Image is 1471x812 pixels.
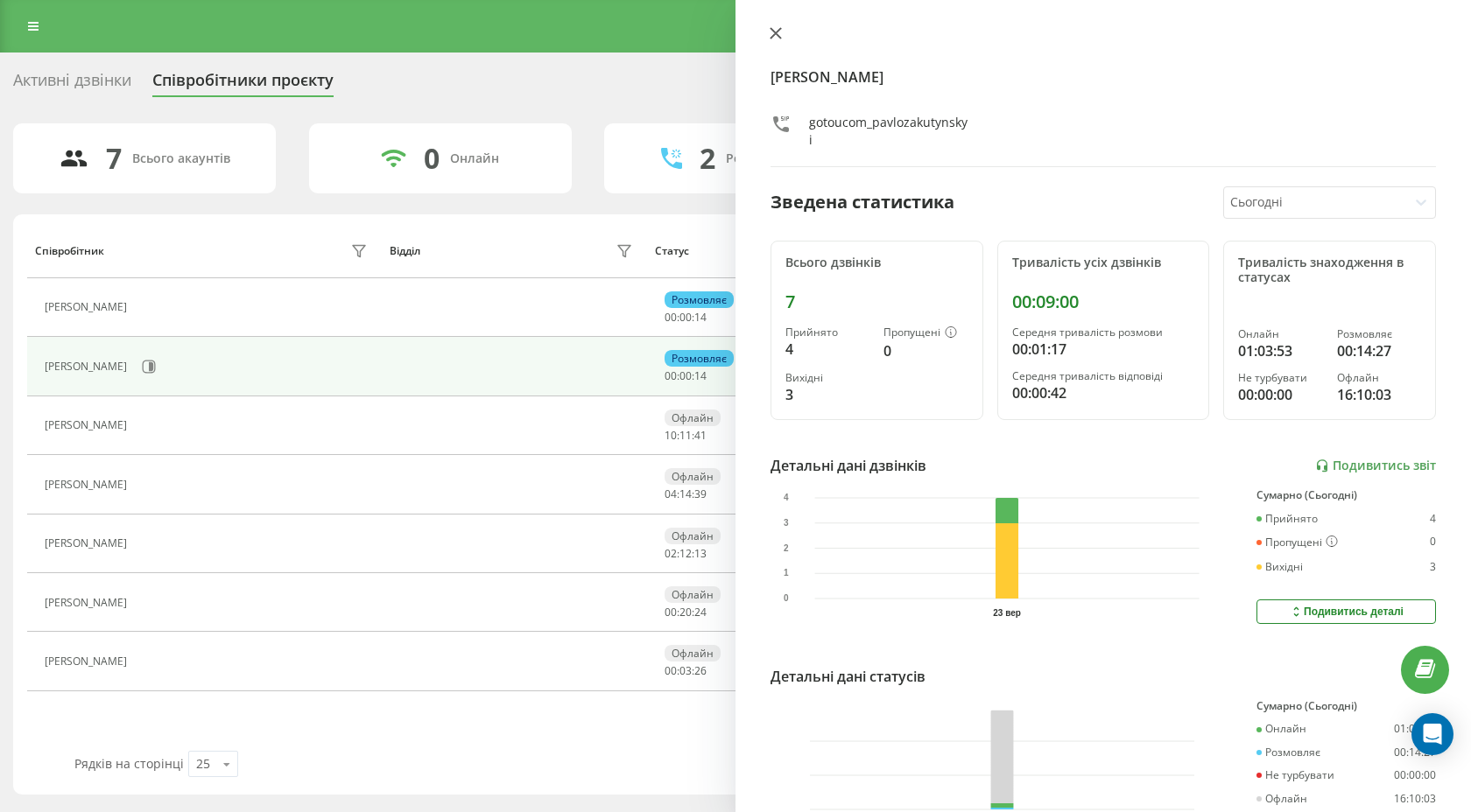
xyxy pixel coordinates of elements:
div: Не турбувати [1238,372,1322,384]
button: Подивитись деталі [1256,599,1436,624]
div: [PERSON_NAME] [45,655,131,668]
div: Розмовляє [1337,328,1421,340]
div: Онлайн [450,151,499,166]
span: 00 [679,310,692,325]
div: 00:01:17 [1012,339,1195,360]
div: 0 [1430,535,1436,549]
div: Зведена статистика [771,189,954,215]
span: 41 [694,428,707,443]
span: 20 [679,605,692,619]
div: Прийнято [1256,513,1318,525]
div: Open Intercom Messenger [1411,713,1453,755]
span: 00 [679,368,692,383]
div: 01:03:53 [1238,340,1322,361]
div: Офлайн [1256,793,1307,805]
text: 0 [784,594,789,604]
span: 14 [694,368,707,383]
div: 00:14:27 [1337,340,1421,361]
div: 3 [1430,561,1436,573]
span: 04 [665,486,677,501]
div: : : [665,548,707,560]
div: Розмовляють [726,151,811,166]
div: Розмовляє [665,350,734,367]
span: 14 [694,310,707,325]
div: 16:10:03 [1337,384,1421,405]
span: 14 [679,486,692,501]
div: [PERSON_NAME] [45,419,131,431]
div: Онлайн [1238,328,1322,340]
div: Пропущені [883,326,968,340]
div: : : [665,606,707,619]
span: 12 [679,546,692,561]
div: [PERSON_NAME] [45,479,131,491]
div: 4 [785,339,869,360]
span: 26 [694,663,707,678]
div: 3 [785,384,869,405]
div: Офлайн [665,645,721,661]
div: 00:00:42 [1012,382,1195,403]
span: Рядків на сторінці [74,755,184,772]
span: 00 [665,368,677,383]
div: Всього дзвінків [785,255,968,270]
text: 4 [784,493,789,503]
div: 00:09:00 [1012,291,1195,312]
span: 00 [665,605,677,619]
div: 00:00:00 [1238,384,1322,405]
span: 24 [694,605,707,619]
div: 7 [106,142,122,175]
span: 39 [694,486,707,501]
div: Сумарно (Сьогодні) [1256,700,1436,712]
text: 1 [784,569,789,578]
div: Офлайн [665,409,721,426]
div: Тривалість усіх дзвінків [1012,255,1195,270]
div: [PERSON_NAME] [45,537,131,549]
text: 2 [784,543,789,553]
div: 25 [196,755,210,773]
div: Онлайн [1256,723,1306,735]
span: 02 [665,546,677,561]
span: 00 [665,663,677,678]
div: gotoucom_pavlozakutynskyi [809,114,969,149]
div: Сумарно (Сьогодні) [1256,489,1436,501]
span: 03 [679,663,692,678]
div: Тривалість знаходження в статусах [1238,255,1421,285]
div: : : [665,665,707,677]
div: : : [665,311,707,324]
div: [PERSON_NAME] [45,597,131,609]
div: Не турбувати [1256,769,1334,781]
div: 00:00:00 [1394,769,1436,781]
div: Середня тривалість розмови [1012,326,1195,339]
div: Детальні дані статусів [771,666,926,687]
div: Вихідні [1256,561,1303,573]
div: Активні дзвінки [13,71,131,98]
div: Офлайн [665,528,721,544]
div: Середня тривалість відповіді [1012,370,1195,382]
div: 16:10:03 [1394,793,1436,805]
div: Розмовляє [1256,746,1320,759]
div: [PERSON_NAME] [45,301,131,313]
div: 00:14:27 [1394,746,1436,759]
div: Пропущені [1256,535,1338,549]
div: 4 [1430,513,1436,525]
div: : : [665,370,707,382]
div: Розмовляє [665,291,734,308]
h4: [PERSON_NAME] [771,66,1436,87]
div: Вихідні [785,372,869,384]
div: 7 [785,291,968,312]
div: [PERSON_NAME] [45,360,131,373]
div: Офлайн [665,468,721,485]
text: 3 [784,518,789,528]
span: 00 [665,310,677,325]
div: Статус [655,245,689,257]
div: Подивитись деталі [1289,605,1404,619]
text: 23 вер [993,608,1021,618]
div: Співробітники проєкту [152,71,334,98]
span: 11 [679,428,692,443]
div: Відділ [390,245,420,257]
a: Подивитись звіт [1315,458,1436,473]
div: 0 [883,340,968,361]
div: Офлайн [665,586,721,603]
div: 0 [424,142,440,175]
div: 2 [700,142,715,175]
div: : : [665,488,707,500]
